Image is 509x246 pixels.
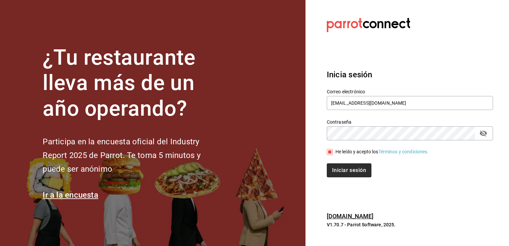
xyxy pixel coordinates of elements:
[327,119,493,124] label: Contraseña
[327,89,493,94] label: Correo electrónico
[378,149,429,154] a: Términos y condiciones.
[335,148,429,155] div: He leído y acepto los
[43,45,223,122] h1: ¿Tu restaurante lleva más de un año operando?
[327,213,374,220] a: [DOMAIN_NAME]
[327,163,371,177] button: Iniciar sesión
[43,190,98,200] a: Ir a la encuesta
[478,128,489,139] button: passwordField
[327,69,493,81] h3: Inicia sesión
[327,96,493,110] input: Ingresa tu correo electrónico
[43,135,223,176] h2: Participa en la encuesta oficial del Industry Report 2025 de Parrot. Te toma 5 minutos y puede se...
[327,221,493,228] p: V1.70.7 - Parrot Software, 2025.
